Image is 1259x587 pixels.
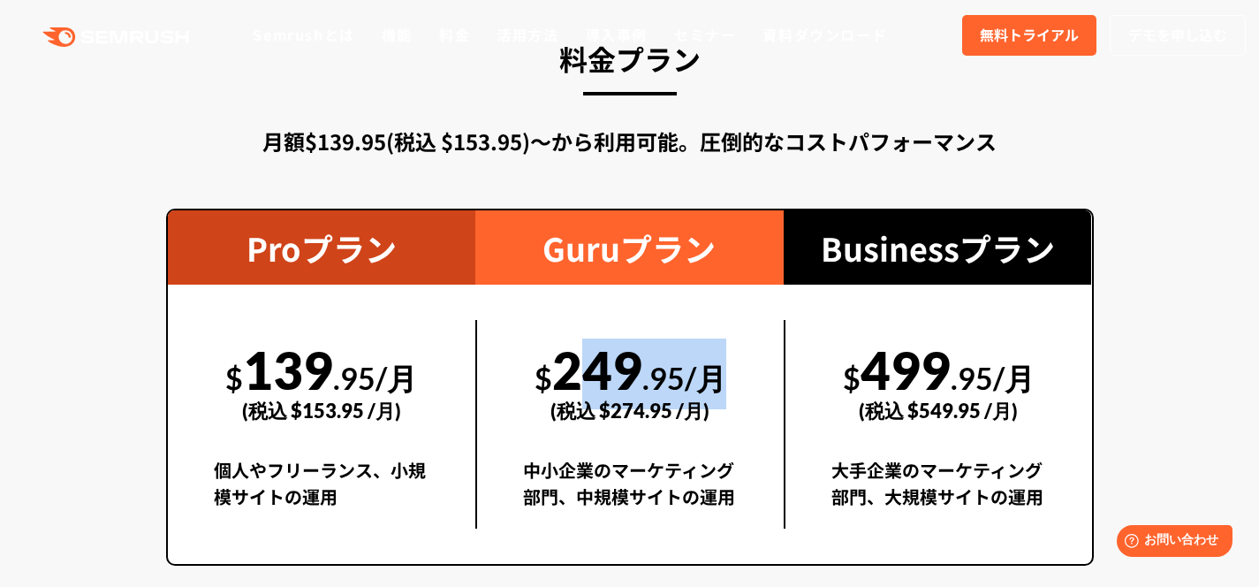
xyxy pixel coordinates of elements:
[980,24,1079,47] span: 無料トライアル
[586,24,648,45] a: 導入事例
[214,457,430,529] div: 個人やフリーランス、小規模サイトの運用
[523,457,738,529] div: 中小企業のマーケティング部門、中規模サイトの運用
[1110,15,1246,56] a: デモを申し込む
[1128,24,1227,47] span: デモを申し込む
[951,360,1035,396] span: .95/月
[214,320,430,442] div: 139
[831,379,1046,442] div: (税込 $549.95 /月)
[214,379,430,442] div: (税込 $153.95 /月)
[843,360,861,396] span: $
[831,457,1046,529] div: 大手企業のマーケティング部門、大規模サイトの運用
[674,24,736,45] a: セミナー
[225,360,243,396] span: $
[523,320,738,442] div: 249
[333,360,417,396] span: .95/月
[831,320,1046,442] div: 499
[382,24,413,45] a: 機能
[784,210,1092,285] div: Businessプラン
[962,15,1096,56] a: 無料トライアル
[475,210,784,285] div: Guruプラン
[1102,518,1240,568] iframe: Help widget launcher
[168,210,476,285] div: Proプラン
[166,126,1094,157] div: 月額$139.95(税込 $153.95)〜から利用可能。圧倒的なコストパフォーマンス
[535,360,552,396] span: $
[497,24,558,45] a: 活用方法
[523,379,738,442] div: (税込 $274.95 /月)
[642,360,726,396] span: .95/月
[439,24,470,45] a: 料金
[762,24,887,45] a: 資料ダウンロード
[253,24,354,45] a: Semrushとは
